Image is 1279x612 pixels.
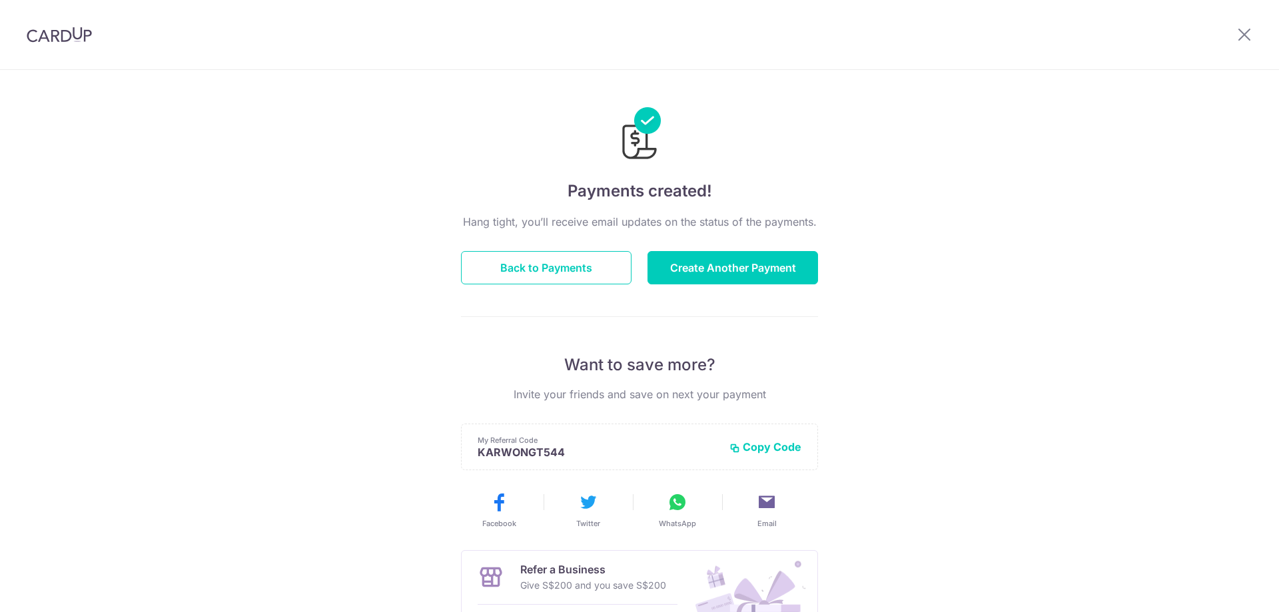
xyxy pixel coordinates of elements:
[461,354,818,376] p: Want to save more?
[478,446,719,459] p: KARWONGT544
[638,491,717,529] button: WhatsApp
[520,577,666,593] p: Give S$200 and you save S$200
[729,440,801,454] button: Copy Code
[659,518,696,529] span: WhatsApp
[727,491,806,529] button: Email
[520,561,666,577] p: Refer a Business
[461,386,818,402] p: Invite your friends and save on next your payment
[478,435,719,446] p: My Referral Code
[460,491,538,529] button: Facebook
[461,214,818,230] p: Hang tight, you’ll receive email updates on the status of the payments.
[461,251,632,284] button: Back to Payments
[27,27,92,43] img: CardUp
[549,491,628,529] button: Twitter
[618,107,661,163] img: Payments
[647,251,818,284] button: Create Another Payment
[461,179,818,203] h4: Payments created!
[757,518,777,529] span: Email
[576,518,600,529] span: Twitter
[482,518,516,529] span: Facebook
